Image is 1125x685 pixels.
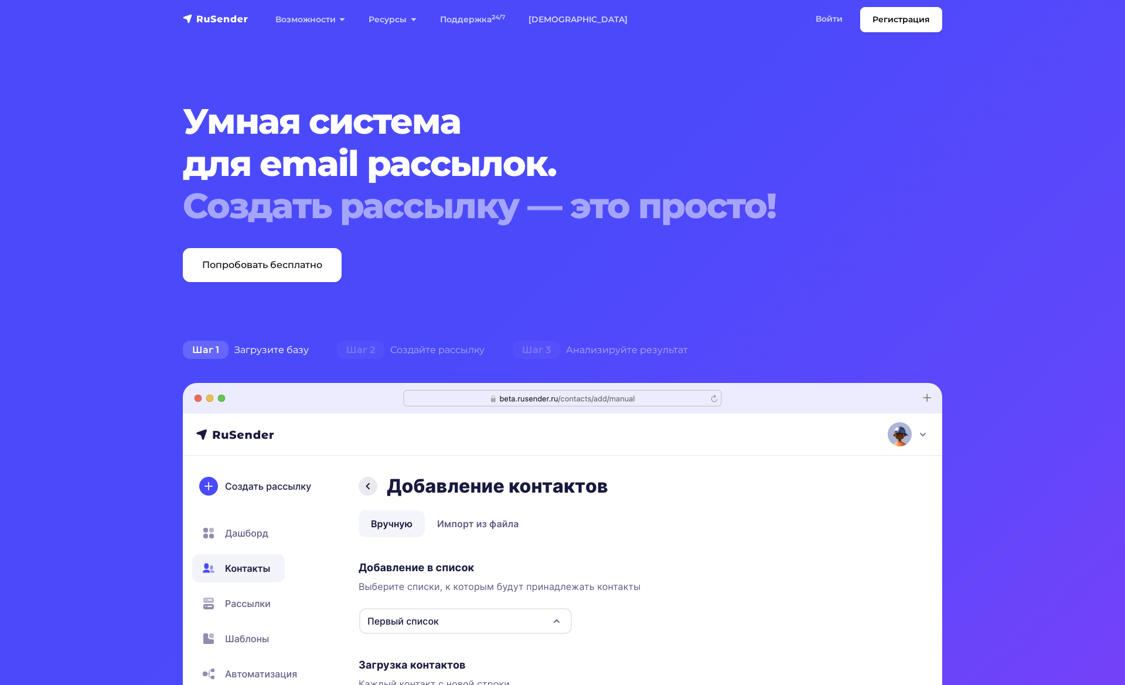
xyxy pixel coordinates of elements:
a: Регистрация [860,7,942,32]
a: Войти [804,7,854,31]
span: Шаг 1 [183,341,229,360]
span: Шаг 2 [337,341,384,360]
a: Ресурсы [357,8,428,32]
div: Анализируйте результат [499,338,702,362]
a: Попробовать бесплатно [183,248,342,282]
sup: 24/7 [492,13,505,21]
a: Поддержка24/7 [428,8,517,32]
div: Создать рассылку — это просто! [183,185,878,227]
a: [DEMOGRAPHIC_DATA] [517,8,639,32]
a: Возможности [264,8,357,32]
div: Загрузите базу [169,338,323,362]
div: Создайте рассылку [323,338,499,362]
h1: Умная система для email рассылок. [183,100,878,227]
span: Шаг 3 [513,341,560,360]
img: RuSender [183,13,248,25]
